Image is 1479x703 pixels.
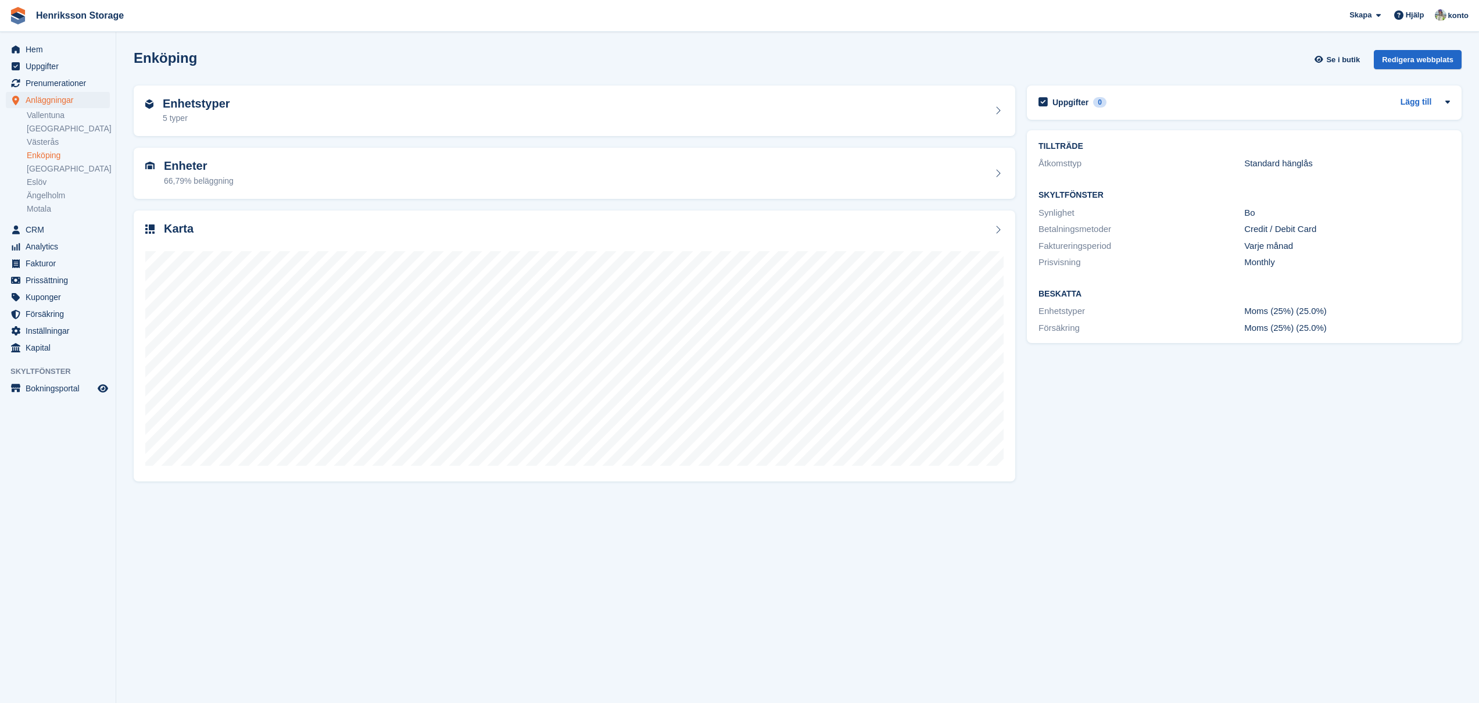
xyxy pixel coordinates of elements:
span: Skapa [1349,9,1371,21]
h2: Karta [164,222,194,235]
a: menu [6,306,110,322]
div: Bo [1244,206,1450,220]
a: menu [6,323,110,339]
a: Förhandsgranska butik [96,381,110,395]
a: menu [6,222,110,238]
span: CRM [26,222,95,238]
div: Monthly [1244,256,1450,269]
a: Motala [27,204,110,215]
span: Anläggningar [26,92,95,108]
a: Karta [134,210,1015,482]
span: Se i butik [1326,54,1360,66]
div: Credit / Debit Card [1244,223,1450,236]
a: Enhetstyper 5 typer [134,85,1015,137]
span: Hem [26,41,95,58]
a: Vallentuna [27,110,110,121]
div: Betalningsmetoder [1038,223,1244,236]
div: 66,79% beläggning [164,175,234,187]
img: unit-type-icn-2b2737a686de81e16bb02015468b77c625bbabd49415b5ef34ead5e3b44a266d.svg [145,99,153,109]
div: Försäkring [1038,322,1244,335]
img: map-icn-33ee37083ee616e46c38cad1a60f524a97daa1e2b2c8c0bc3eb3415660979fc1.svg [145,224,155,234]
div: 5 typer [163,112,230,124]
div: Redigera webbplats [1374,50,1462,69]
h2: Uppgifter [1052,97,1088,108]
a: meny [6,380,110,397]
h2: Enheter [164,159,234,173]
span: Bokningsportal [26,380,95,397]
div: 0 [1093,97,1106,108]
div: Prisvisning [1038,256,1244,269]
div: Synlighet [1038,206,1244,220]
a: menu [6,58,110,74]
a: Henriksson Storage [31,6,128,25]
span: Försäkring [26,306,95,322]
a: Redigera webbplats [1374,50,1462,74]
a: [GEOGRAPHIC_DATA] [27,123,110,134]
div: Åtkomsttyp [1038,157,1244,170]
a: menu [6,41,110,58]
span: Prenumerationer [26,75,95,91]
span: Prissättning [26,272,95,288]
a: Ängelholm [27,190,110,201]
a: Se i butik [1313,50,1365,69]
span: Fakturor [26,255,95,272]
h2: Enköping [134,50,197,66]
a: menu [6,255,110,272]
a: Västerås [27,137,110,148]
h2: Beskatta [1038,290,1450,299]
div: Varje månad [1244,240,1450,253]
img: Daniel Axberg [1435,9,1446,21]
a: menu [6,340,110,356]
h2: TILLTRÄDE [1038,142,1450,151]
a: Lägg till [1401,96,1432,109]
span: Uppgifter [26,58,95,74]
h2: Skyltfönster [1038,191,1450,200]
span: konto [1448,10,1469,22]
div: Standard hänglås [1244,157,1450,170]
img: unit-icn-7be61d7bf1b0ce9d3e12c5938cc71ed9869f7b940bace4675aadf7bd6d80202e.svg [145,162,155,170]
span: Analytics [26,238,95,255]
span: Kapital [26,340,95,356]
span: Hjälp [1406,9,1424,21]
div: Moms (25%) (25.0%) [1244,305,1450,318]
a: menu [6,75,110,91]
a: menu [6,92,110,108]
a: [GEOGRAPHIC_DATA] [27,163,110,174]
div: Faktureringsperiod [1038,240,1244,253]
a: menu [6,238,110,255]
span: Inställningar [26,323,95,339]
a: Eslöv [27,177,110,188]
a: Enheter 66,79% beläggning [134,148,1015,199]
img: stora-icon-8386f47178a22dfd0bd8f6a31ec36ba5ce8667c1dd55bd0f319d3a0aa187defe.svg [9,7,27,24]
a: menu [6,272,110,288]
a: Enköping [27,150,110,161]
span: Kuponger [26,289,95,305]
a: menu [6,289,110,305]
div: Moms (25%) (25.0%) [1244,322,1450,335]
div: Enhetstyper [1038,305,1244,318]
h2: Enhetstyper [163,97,230,110]
span: Skyltfönster [10,366,116,377]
